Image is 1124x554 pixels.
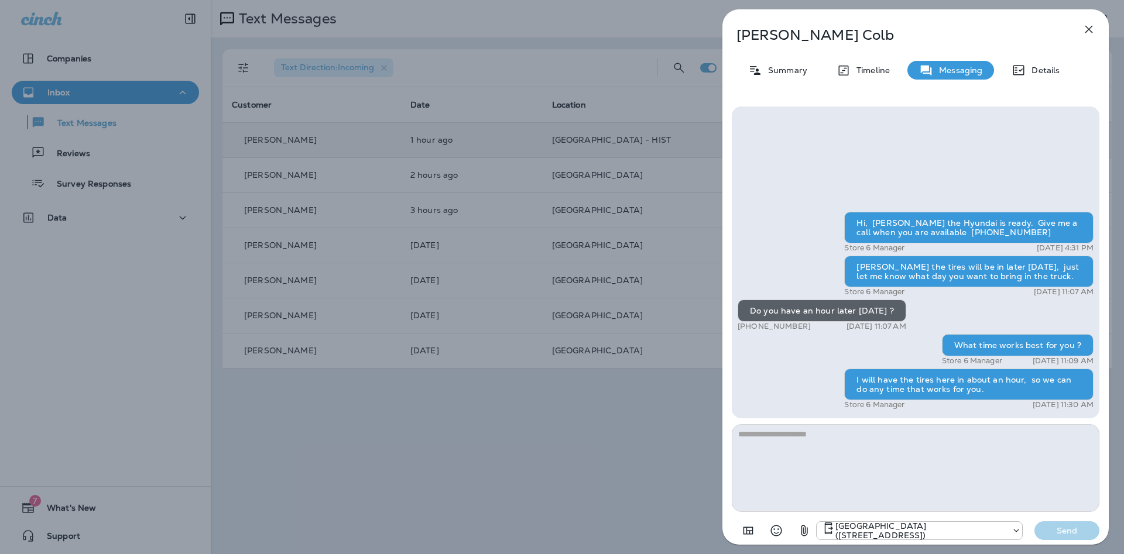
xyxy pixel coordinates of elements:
[762,66,807,75] p: Summary
[817,521,1022,540] div: +1 (402) 339-2912
[1026,66,1060,75] p: Details
[844,400,904,410] p: Store 6 Manager
[933,66,982,75] p: Messaging
[738,322,811,331] p: [PHONE_NUMBER]
[851,66,890,75] p: Timeline
[844,243,904,253] p: Store 6 Manager
[844,256,1094,287] div: [PERSON_NAME] the tires will be in later [DATE], just let me know what day you want to bring in t...
[835,521,1006,540] p: [GEOGRAPHIC_DATA] ([STREET_ADDRESS])
[1033,400,1094,410] p: [DATE] 11:30 AM
[844,369,1094,400] div: I will have the tires here in about an hour, so we can do any time that works for you.
[1037,243,1094,253] p: [DATE] 4:31 PM
[736,27,1056,43] p: [PERSON_NAME] Colb
[942,356,1002,366] p: Store 6 Manager
[765,519,788,542] button: Select an emoji
[847,322,906,331] p: [DATE] 11:07 AM
[844,212,1094,243] div: Hi, [PERSON_NAME] the Hyundai is ready. Give me a call when you are available [PHONE_NUMBER]
[942,334,1094,356] div: What time works best for you ?
[1033,356,1094,366] p: [DATE] 11:09 AM
[738,300,906,322] div: Do you have an hour later [DATE] ?
[844,287,904,297] p: Store 6 Manager
[736,519,760,542] button: Add in a premade template
[1034,287,1094,297] p: [DATE] 11:07 AM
